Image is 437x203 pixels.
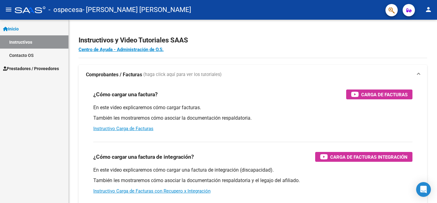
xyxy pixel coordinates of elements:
span: Prestadores / Proveedores [3,65,59,72]
span: Carga de Facturas Integración [330,153,408,161]
a: Instructivo Carga de Facturas con Recupero x Integración [93,188,211,194]
span: Carga de Facturas [361,91,408,98]
a: Centro de Ayuda - Administración de O.S. [79,47,164,52]
p: En este video explicaremos cómo cargar una factura de integración (discapacidad). [93,167,412,173]
button: Carga de Facturas [346,90,412,99]
span: Inicio [3,26,19,32]
p: También les mostraremos cómo asociar la documentación respaldatoria y el legajo del afiliado. [93,177,412,184]
mat-icon: person [425,6,432,13]
h3: ¿Cómo cargar una factura de integración? [93,153,194,161]
span: (haga click aquí para ver los tutoriales) [143,71,222,78]
mat-icon: menu [5,6,12,13]
a: Instructivo Carga de Facturas [93,126,153,131]
h3: ¿Cómo cargar una factura? [93,90,158,99]
span: - [PERSON_NAME] [PERSON_NAME] [83,3,191,17]
h2: Instructivos y Video Tutoriales SAAS [79,34,427,46]
strong: Comprobantes / Facturas [86,71,142,78]
mat-expansion-panel-header: Comprobantes / Facturas (haga click aquí para ver los tutoriales) [79,65,427,85]
p: También les mostraremos cómo asociar la documentación respaldatoria. [93,115,412,121]
span: - ospecesa [48,3,83,17]
p: En este video explicaremos cómo cargar facturas. [93,104,412,111]
div: Open Intercom Messenger [416,182,431,197]
button: Carga de Facturas Integración [315,152,412,162]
